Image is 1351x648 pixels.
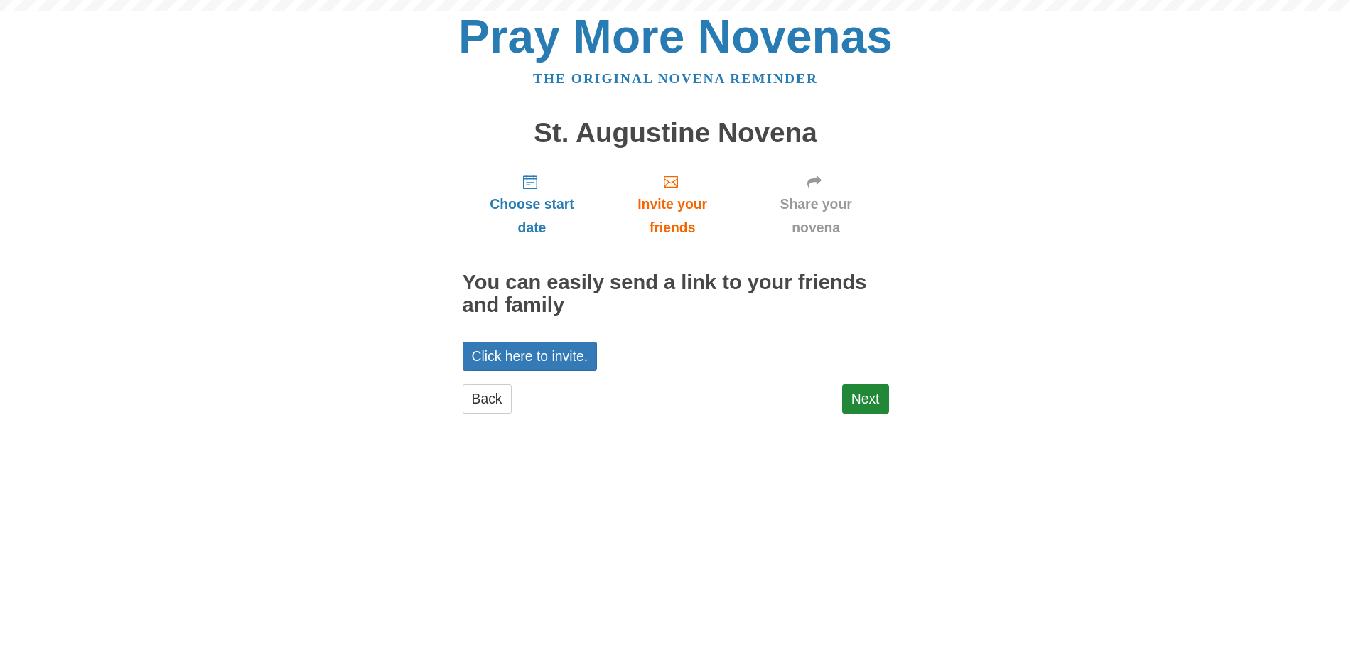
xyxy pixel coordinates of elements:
h2: You can easily send a link to your friends and family [463,271,889,317]
a: Next [842,384,889,414]
a: Invite your friends [601,162,743,247]
span: Share your novena [758,193,875,239]
span: Invite your friends [615,193,728,239]
h1: St. Augustine Novena [463,118,889,148]
a: Pray More Novenas [458,10,893,63]
a: Share your novena [743,162,889,247]
a: Click here to invite. [463,342,598,371]
a: Back [463,384,512,414]
a: Choose start date [463,162,602,247]
a: The original novena reminder [533,71,818,86]
span: Choose start date [477,193,588,239]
